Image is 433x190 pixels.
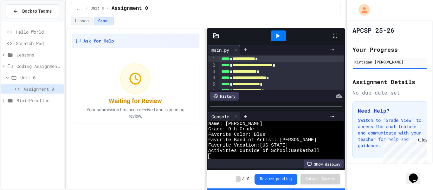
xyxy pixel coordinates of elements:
[208,81,216,88] div: 5
[208,75,216,81] div: 4
[78,107,192,119] p: Your submission has been received and is pending review.
[304,160,344,168] div: Show display
[23,86,61,92] span: Assignment 0
[406,165,427,184] iframe: chat widget
[208,112,240,121] div: Console
[352,26,394,35] h1: APCSP 25-26
[255,174,297,185] button: Review pending
[83,38,114,44] span: Ask for Help
[380,137,427,164] iframe: chat widget
[354,59,425,65] div: Kirtigan [PERSON_NAME]
[208,143,288,148] span: Favorite Vacation:[US_STATE]
[352,45,427,54] h2: Your Progress
[16,97,61,104] span: Mini-Practice
[358,107,422,115] h3: Need Help?
[208,121,262,127] span: Name: [PERSON_NAME]
[16,29,61,35] span: Hello World
[301,174,340,184] button: Submit Answer
[352,89,427,96] div: No due date set
[306,177,335,182] span: Submit Answer
[208,47,232,53] div: main.py
[208,132,265,137] span: Favorite Color: Blue
[358,117,422,149] p: Switch to "Grade View" to access the chat feature and communicate with your teacher for help and ...
[76,6,83,11] span: ...
[208,56,216,62] div: 1
[86,6,88,11] span: /
[91,6,104,11] span: Unit 0
[352,77,427,86] h2: Assignment Details
[16,51,61,58] span: Lessons
[208,127,254,132] span: Grade: 9th Grade
[109,96,162,105] div: Waiting for Review
[6,4,59,18] button: Back to Teams
[112,5,148,12] span: Assignment 0
[94,17,114,25] button: Grade
[16,63,61,69] span: Coding Assignments
[352,3,372,17] div: My Account
[208,62,216,69] div: 2
[236,176,241,182] span: -
[20,74,61,81] span: Unit 0
[245,177,249,182] span: 10
[22,8,52,15] span: Back to Teams
[210,92,239,101] div: History
[71,17,93,25] button: Lesson
[3,3,44,40] div: Chat with us now!Close
[107,6,109,11] span: /
[208,113,232,120] div: Console
[208,88,216,94] div: 6
[208,148,320,154] span: Activities Outside of School:Basketball
[242,177,244,182] span: /
[208,137,317,143] span: Favorite Band of Artist: [PERSON_NAME]
[208,69,216,75] div: 3
[16,40,61,47] span: Scratch Pad
[208,45,240,55] div: main.py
